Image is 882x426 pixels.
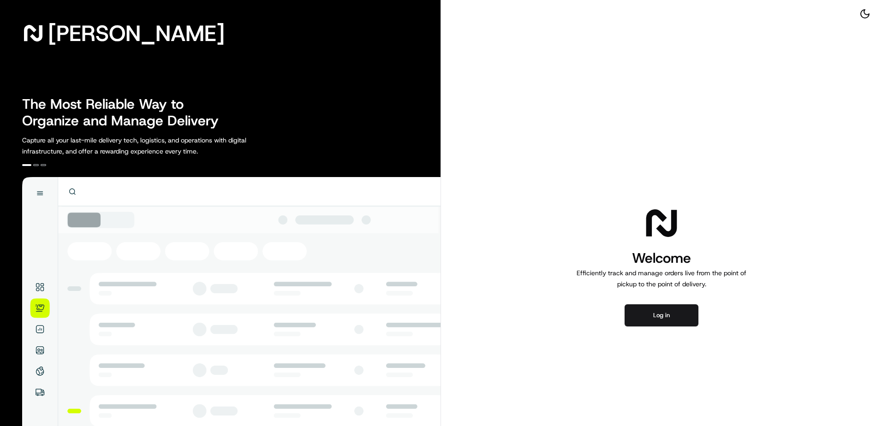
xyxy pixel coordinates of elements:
button: Log in [625,304,698,326]
p: Efficiently track and manage orders live from the point of pickup to the point of delivery. [573,267,750,290]
p: Capture all your last-mile delivery tech, logistics, and operations with digital infrastructure, ... [22,135,288,157]
h1: Welcome [573,249,750,267]
span: [PERSON_NAME] [48,24,225,42]
h2: The Most Reliable Way to Organize and Manage Delivery [22,96,229,129]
